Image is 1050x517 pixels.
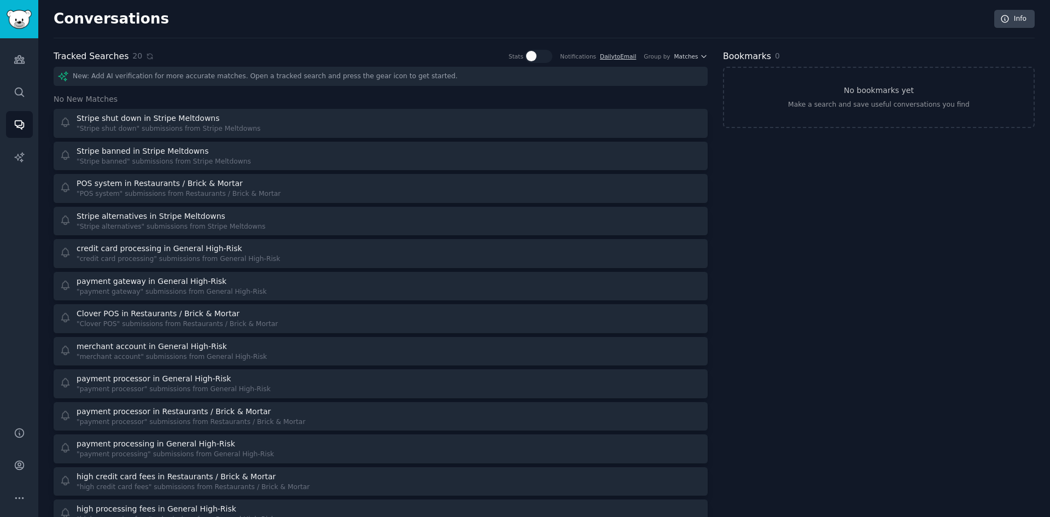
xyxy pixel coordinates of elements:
span: No New Matches [54,94,118,105]
div: "payment processing" submissions from General High-Risk [77,450,274,460]
a: POS system in Restaurants / Brick & Mortar"POS system" submissions from Restaurants / Brick & Mortar [54,174,708,203]
h2: Bookmarks [723,50,771,63]
div: Notifications [560,53,596,60]
div: Stats [509,53,523,60]
a: Info [994,10,1035,28]
a: Stripe banned in Stripe Meltdowns"Stripe banned" submissions from Stripe Meltdowns [54,142,708,171]
span: Matches [674,53,698,60]
div: Clover POS in Restaurants / Brick & Mortar [77,308,240,320]
a: Clover POS in Restaurants / Brick & Mortar"Clover POS" submissions from Restaurants / Brick & Mortar [54,304,708,333]
div: "Clover POS" submissions from Restaurants / Brick & Mortar [77,320,278,329]
div: merchant account in General High-Risk [77,341,227,352]
img: GummySearch logo [7,10,32,29]
div: payment processing in General High-Risk [77,438,235,450]
div: Stripe alternatives in Stripe Meltdowns [77,211,225,222]
div: credit card processing in General High-Risk [77,243,242,254]
a: high credit card fees in Restaurants / Brick & Mortar"high credit card fees" submissions from Res... [54,467,708,496]
a: Stripe shut down in Stripe Meltdowns"Stripe shut down" submissions from Stripe Meltdowns [54,109,708,138]
button: Matches [674,53,708,60]
h3: No bookmarks yet [844,85,914,96]
a: payment processing in General High-Risk"payment processing" submissions from General High-Risk [54,434,708,463]
span: 0 [775,51,780,60]
h2: Conversations [54,10,169,28]
div: payment processor in General High-Risk [77,373,231,385]
div: New: Add AI verification for more accurate matches. Open a tracked search and press the gear icon... [54,67,708,86]
a: payment processor in Restaurants / Brick & Mortar"payment processor" submissions from Restaurants... [54,402,708,431]
div: Stripe banned in Stripe Meltdowns [77,146,208,157]
div: "Stripe banned" submissions from Stripe Meltdowns [77,157,251,167]
div: "payment processor" submissions from General High-Risk [77,385,271,394]
div: "Stripe alternatives" submissions from Stripe Meltdowns [77,222,265,232]
h2: Tracked Searches [54,50,129,63]
div: high credit card fees in Restaurants / Brick & Mortar [77,471,276,483]
a: Stripe alternatives in Stripe Meltdowns"Stripe alternatives" submissions from Stripe Meltdowns [54,207,708,236]
div: "credit card processing" submissions from General High-Risk [77,254,280,264]
span: 20 [132,50,142,62]
a: payment processor in General High-Risk"payment processor" submissions from General High-Risk [54,369,708,398]
a: merchant account in General High-Risk"merchant account" submissions from General High-Risk [54,337,708,366]
div: "POS system" submissions from Restaurants / Brick & Mortar [77,189,281,199]
div: payment processor in Restaurants / Brick & Mortar [77,406,271,417]
div: Make a search and save useful conversations you find [788,100,970,110]
a: No bookmarks yetMake a search and save useful conversations you find [723,67,1035,128]
a: payment gateway in General High-Risk"payment gateway" submissions from General High-Risk [54,272,708,301]
div: "payment gateway" submissions from General High-Risk [77,287,267,297]
div: "Stripe shut down" submissions from Stripe Meltdowns [77,124,260,134]
div: POS system in Restaurants / Brick & Mortar [77,178,243,189]
div: "merchant account" submissions from General High-Risk [77,352,267,362]
div: payment gateway in General High-Risk [77,276,226,287]
div: "high credit card fees" submissions from Restaurants / Brick & Mortar [77,483,310,492]
div: "payment processor" submissions from Restaurants / Brick & Mortar [77,417,305,427]
div: Stripe shut down in Stripe Meltdowns [77,113,220,124]
a: credit card processing in General High-Risk"credit card processing" submissions from General High... [54,239,708,268]
div: high processing fees in General High-Risk [77,503,236,515]
div: Group by [644,53,670,60]
a: DailytoEmail [600,53,636,60]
